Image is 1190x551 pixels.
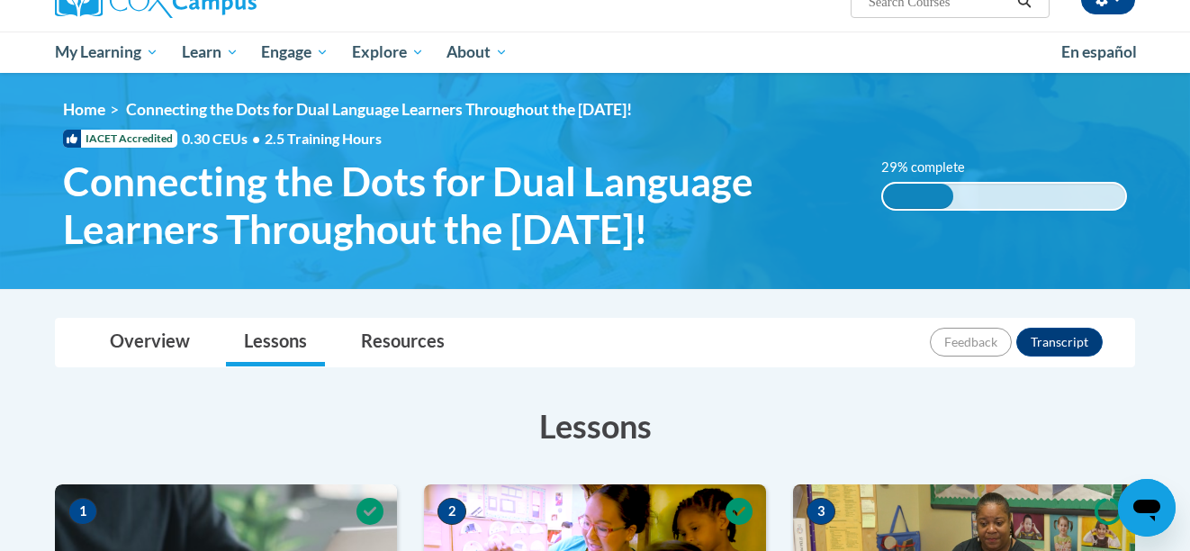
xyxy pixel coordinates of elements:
[343,319,463,366] a: Resources
[43,32,170,73] a: My Learning
[55,41,158,63] span: My Learning
[182,41,239,63] span: Learn
[1118,479,1176,537] iframe: Button to launch messaging window
[170,32,250,73] a: Learn
[55,403,1135,448] h3: Lessons
[1050,33,1149,71] a: En español
[1016,328,1103,357] button: Transcript
[930,328,1012,357] button: Feedback
[63,158,854,253] span: Connecting the Dots for Dual Language Learners Throughout the [DATE]!
[807,498,835,525] span: 3
[352,41,424,63] span: Explore
[340,32,436,73] a: Explore
[68,498,97,525] span: 1
[1061,42,1137,61] span: En español
[265,130,382,147] span: 2.5 Training Hours
[63,100,105,119] a: Home
[881,158,985,177] label: 29% complete
[437,498,466,525] span: 2
[883,184,953,209] div: 29% complete
[63,130,177,148] span: IACET Accredited
[261,41,329,63] span: Engage
[446,41,508,63] span: About
[92,319,208,366] a: Overview
[226,319,325,366] a: Lessons
[252,130,260,147] span: •
[126,100,632,119] span: Connecting the Dots for Dual Language Learners Throughout the [DATE]!
[182,129,265,149] span: 0.30 CEUs
[249,32,340,73] a: Engage
[28,32,1162,73] div: Main menu
[436,32,520,73] a: About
